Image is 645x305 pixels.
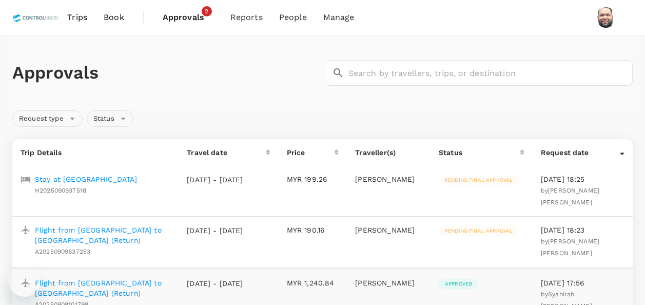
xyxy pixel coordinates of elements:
[287,225,339,235] p: MYR 190.16
[104,11,124,24] span: Book
[202,6,212,16] span: 2
[279,11,307,24] span: People
[35,278,170,298] a: Flight from [GEOGRAPHIC_DATA] to [GEOGRAPHIC_DATA] (Return)
[355,147,422,158] p: Traveller(s)
[348,60,633,86] input: Search by travellers, trips, or destination
[287,278,339,288] p: MYR 1,240.84
[35,225,170,245] a: Flight from [GEOGRAPHIC_DATA] to [GEOGRAPHIC_DATA] (Return)
[35,248,90,255] span: A20250909637253
[187,225,243,236] p: [DATE] - [DATE]
[35,187,86,194] span: H2025090937518
[163,11,214,24] span: Approvals
[439,177,519,184] span: Pending final approval
[13,114,70,124] span: Request type
[439,280,478,288] span: Approved
[541,174,624,184] p: [DATE] 18:25
[541,187,599,206] span: by
[596,7,616,28] img: Muhammad Hariz Bin Abdul Rahman
[355,278,422,288] p: [PERSON_NAME]
[87,114,121,124] span: Status
[230,11,263,24] span: Reports
[187,175,243,185] p: [DATE] - [DATE]
[323,11,355,24] span: Manage
[541,238,599,257] span: by
[87,110,133,127] div: Status
[187,278,243,289] p: [DATE] - [DATE]
[187,147,266,158] div: Travel date
[287,174,339,184] p: MYR 199.26
[541,278,624,288] p: [DATE] 17:56
[35,174,137,184] a: Stay at [GEOGRAPHIC_DATA]
[8,264,41,297] iframe: Button to launch messaging window
[439,147,520,158] div: Status
[439,227,519,235] span: Pending final approval
[67,11,87,24] span: Trips
[12,110,83,127] div: Request type
[355,174,422,184] p: [PERSON_NAME]
[12,62,321,84] h1: Approvals
[287,147,335,158] div: Price
[21,147,170,158] p: Trip Details
[541,225,624,235] p: [DATE] 18:23
[355,225,422,235] p: [PERSON_NAME]
[541,187,599,206] span: [PERSON_NAME] [PERSON_NAME]
[12,6,59,29] img: Control Union Malaysia Sdn. Bhd.
[541,147,620,158] div: Request date
[541,238,599,257] span: [PERSON_NAME] [PERSON_NAME]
